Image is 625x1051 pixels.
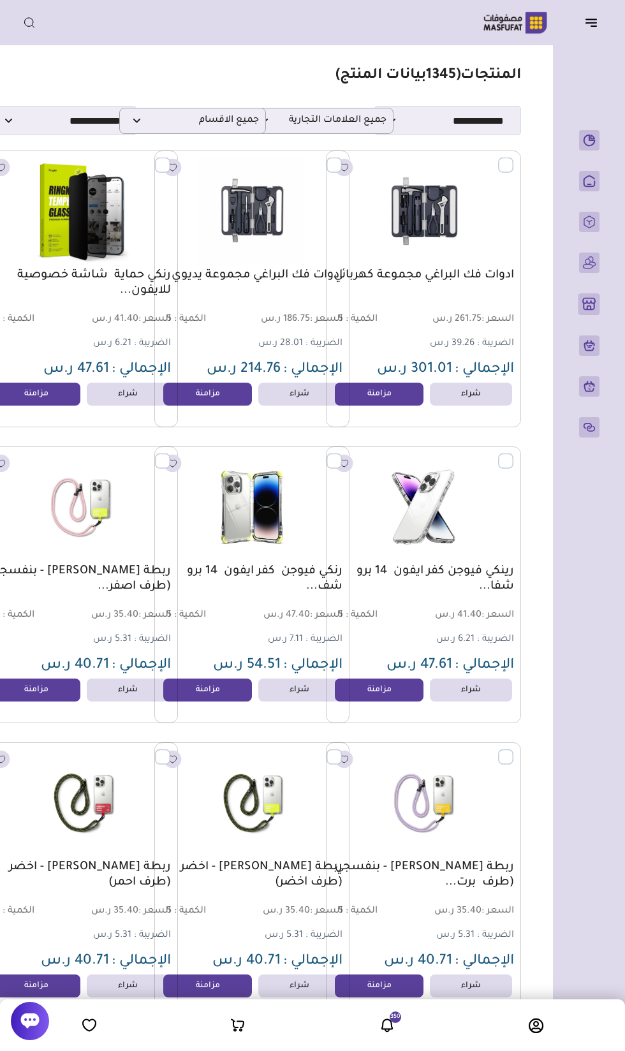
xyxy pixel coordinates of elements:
span: السعر : [310,314,342,325]
span: 35.40 ر.س [253,906,342,918]
a: شراء [258,383,341,406]
img: 20250918220528952810.png [334,749,513,856]
img: 20250918220753314701.png [334,453,513,561]
a: شراء [87,974,169,997]
span: 41.40 ر.س [425,610,514,622]
span: الإجمالي : [112,658,171,673]
span: 261.75 ر.س [425,314,514,326]
span: 1345 [426,68,456,84]
a: مزامنة [335,679,423,702]
span: 40.71 ر.س [41,658,109,673]
span: ( بيانات المنتج) [335,68,460,84]
a: شراء [430,383,512,406]
span: السعر : [482,906,514,916]
span: الضريبة : [477,339,514,349]
span: 47.61 ر.س [386,658,452,673]
span: الإجمالي : [283,954,342,969]
span: الكمية : [3,314,34,325]
span: الإجمالي : [455,362,514,378]
p: جميع الاقسام [119,108,266,134]
span: السعر : [482,314,514,325]
a: شراء [430,974,512,997]
span: الكمية : [174,610,206,621]
p: جميع العلامات التجارية [247,108,393,134]
span: 35.40 ر.س [425,906,514,918]
a: شراء [258,679,341,702]
span: الضريبة : [134,339,171,349]
span: الإجمالي : [283,658,342,673]
a: رنكي فيوجن كفر ايفون 14 برو شف... [161,564,342,594]
span: 7.11 ر.س [268,635,303,645]
span: الضريبة : [134,930,171,941]
span: 47.61 ر.س [43,362,109,378]
img: Logo [474,10,556,35]
img: 20250918220842979466.png [162,158,342,265]
span: 186.75 ر.س [253,314,342,326]
span: 5.31 ر.س [436,930,474,941]
span: 350 [390,1011,401,1023]
a: ربطة [PERSON_NAME] - بنفسجي (طرف برت... [333,860,514,890]
a: مزامنة [335,383,423,406]
a: مزامنة [163,383,252,406]
a: شراء [87,383,169,406]
span: الضريبة : [134,635,171,645]
span: الكمية : [3,906,34,916]
span: 40.71 ر.س [212,954,281,969]
span: 6.21 ر.س [93,339,131,349]
span: السعر : [482,610,514,621]
a: مزامنة [163,974,252,997]
span: الكمية : [3,610,34,621]
a: 350 [379,1017,395,1033]
span: 54.51 ر.س [213,658,281,673]
span: السعر : [138,314,171,325]
a: ادوات فك البراغي مجموعة كهربائي [333,268,514,283]
span: 6.21 ر.س [436,635,474,645]
span: 47.40 ر.س [253,610,342,622]
span: 5.31 ر.س [93,635,131,645]
span: 301.01 ر.س [377,362,452,378]
span: الضريبة : [305,635,342,645]
a: مزامنة [163,679,252,702]
span: جميع الاقسام [126,115,259,127]
a: شراء [87,679,169,702]
span: جميع العلامات التجارية [254,115,386,127]
a: رينكي فيوجن كفر ايفون 14 برو شفا... [333,564,514,594]
span: الإجمالي : [455,658,514,673]
a: شراء [258,974,341,997]
span: الضريبة : [477,930,514,941]
span: 5.31 ر.س [265,930,303,941]
span: الإجمالي : [283,362,342,378]
span: الكمية : [346,314,378,325]
h1: المنتجات [335,67,521,85]
a: مزامنة [335,974,423,997]
span: 5.31 ر.س [93,930,131,941]
span: الكمية : [174,314,206,325]
span: 214.76 ر.س [207,362,281,378]
span: الإجمالي : [112,954,171,969]
span: 28.01 ر.س [258,339,303,349]
span: 39.26 ر.س [430,339,474,349]
span: السعر : [138,906,171,916]
a: ربطة [PERSON_NAME] - اخضر (طرف اخضر) [161,860,342,890]
span: 40.71 ر.س [41,954,109,969]
span: السعر : [310,906,342,916]
img: 20250918220736111160.png [162,453,342,561]
span: 41.40 ر.س [82,314,171,326]
img: 20250918220852272574.png [334,158,513,265]
span: السعر : [138,610,171,621]
span: الكمية : [346,610,378,621]
span: الكمية : [346,906,378,916]
span: الضريبة : [477,635,514,645]
span: الضريبة : [305,930,342,941]
span: الكمية : [174,906,206,916]
span: الإجمالي : [455,954,514,969]
span: 35.40 ر.س [82,610,171,622]
span: الضريبة : [305,339,342,349]
span: 40.71 ر.س [384,954,452,969]
div: جميع العلامات التجارية [281,108,393,134]
span: الإجمالي : [112,362,171,378]
div: جميع الاقسام [153,108,265,134]
span: 35.40 ر.س [82,906,171,918]
a: ادوات فك البراغي مجموعة يديوي [161,268,342,283]
img: 20250918220525772625.png [162,749,342,856]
